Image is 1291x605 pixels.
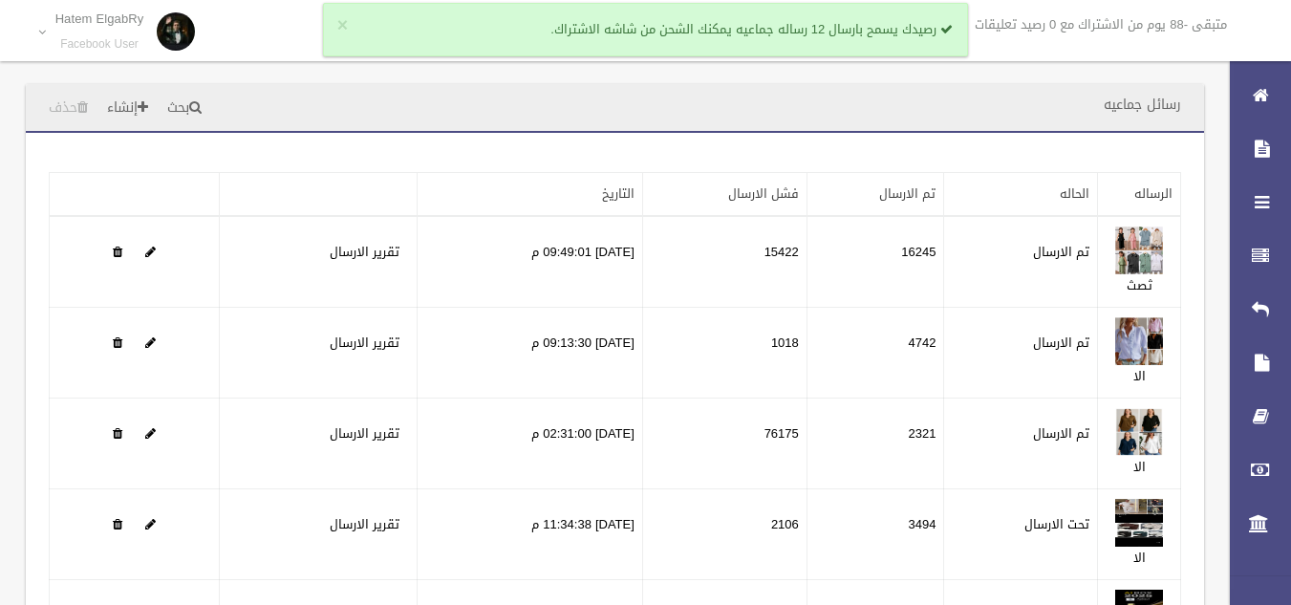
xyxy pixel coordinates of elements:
[337,16,348,35] button: ×
[1133,546,1146,570] a: الا
[145,331,156,355] a: Edit
[807,216,944,308] td: 16245
[99,91,156,126] a: إنشاء
[1033,332,1089,355] label: تم الارسال
[1115,512,1163,536] a: Edit
[55,11,144,26] p: Hatem ElgabRy
[145,240,156,264] a: Edit
[323,3,969,56] div: رصيدك يسمح بارسال 12 رساله جماعيه يمكنك الشحن من شاشه الاشتراك.
[330,240,399,264] a: تقرير الارسال
[418,216,642,308] td: [DATE] 09:49:01 م
[1115,421,1163,445] a: Edit
[55,37,144,52] small: Facebook User
[1024,513,1089,536] label: تحت الارسال
[418,308,642,399] td: [DATE] 09:13:30 م
[145,421,156,445] a: Edit
[1115,331,1163,355] a: Edit
[1033,241,1089,264] label: تم الارسال
[642,216,807,308] td: 15422
[879,182,936,205] a: تم الارسال
[807,489,944,580] td: 3494
[642,399,807,489] td: 76175
[330,421,399,445] a: تقرير الارسال
[1115,408,1163,456] img: 638901740267543183.jpeg
[1133,455,1146,479] a: الا
[418,399,642,489] td: [DATE] 02:31:00 م
[1115,227,1163,274] img: 638899409760105201.jpeg
[944,173,1098,217] th: الحاله
[1115,240,1163,264] a: Edit
[642,308,807,399] td: 1018
[807,399,944,489] td: 2321
[1115,499,1163,547] img: 638901840089793981.jpeg
[1133,364,1146,388] a: الا
[145,512,156,536] a: Edit
[1098,173,1181,217] th: الرساله
[160,91,209,126] a: بحث
[807,308,944,399] td: 4742
[602,182,635,205] a: التاريخ
[330,331,399,355] a: تقرير الارسال
[728,182,799,205] a: فشل الارسال
[330,512,399,536] a: تقرير الارسال
[1115,317,1163,365] img: 638901116499842469.jpeg
[1081,86,1204,123] header: رسائل جماعيه
[1127,273,1152,297] a: ثصث
[1033,422,1089,445] label: تم الارسال
[642,489,807,580] td: 2106
[418,489,642,580] td: [DATE] 11:34:38 م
